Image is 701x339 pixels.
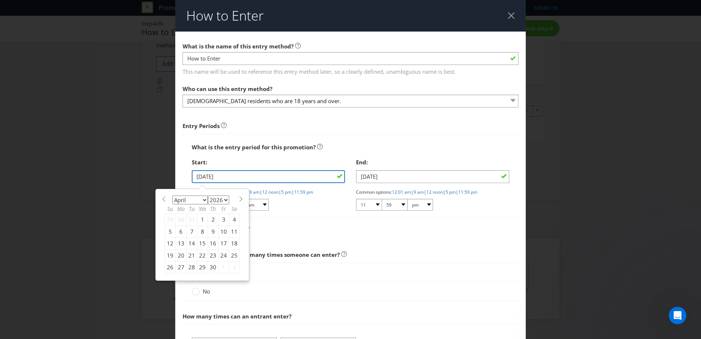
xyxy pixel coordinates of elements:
abbr: Friday [221,205,226,212]
div: 23 [208,249,219,261]
div: 29 [197,261,208,273]
abbr: Sunday [168,205,173,212]
span: What is the entry period for this promotion? [192,143,316,151]
div: 8 [197,226,208,237]
a: 12:01 am [392,189,411,195]
div: 25 [229,249,240,261]
span: Are there limits on how many times someone can enter? [183,251,340,258]
div: 2 [229,261,240,273]
div: End: [356,155,509,170]
div: 18 [229,238,240,249]
div: 24 [219,249,229,261]
strong: Entry Periods [183,122,220,130]
input: DD/MM/YY [356,170,509,183]
a: 12 noon [262,189,279,195]
a: 12 noon [426,189,443,195]
span: No [203,288,210,295]
span: | [291,189,294,195]
a: 9 am [249,189,260,195]
div: 5 [165,226,176,237]
span: | [411,189,414,195]
div: 30 [208,261,219,273]
abbr: Monday [177,205,185,212]
div: 4 [229,214,240,226]
a: 11:59 pm [294,189,313,195]
span: How many times can an entrant enter? [183,313,291,320]
div: 1 [219,261,229,273]
div: 30 [176,214,187,226]
div: 11 [229,226,240,237]
input: DD/MM/YY [192,170,345,183]
a: 5 pm [445,189,456,195]
div: 1 [197,214,208,226]
a: 9 am [414,189,424,195]
div: 9 [208,226,219,237]
iframe: Intercom live chat [669,307,686,324]
span: | [424,189,426,195]
div: 2 [208,214,219,226]
span: | [279,189,281,195]
abbr: Tuesday [189,205,195,212]
div: 12 [165,238,176,249]
abbr: Thursday [210,205,216,212]
span: | [443,189,445,195]
div: 31 [187,214,197,226]
abbr: Wednesday [199,205,206,212]
a: 11:59 pm [458,189,477,195]
div: 6 [176,226,187,237]
span: What is the name of this entry method? [183,43,294,50]
div: 21 [187,249,197,261]
div: 7 [187,226,197,237]
span: | [260,189,262,195]
div: 3 [219,214,229,226]
span: Common options: [356,189,392,195]
span: Who can use this entry method? [183,85,272,92]
div: 26 [165,261,176,273]
div: 22 [197,249,208,261]
div: 15 [197,238,208,249]
div: 13 [176,238,187,249]
div: 28 [187,261,197,273]
div: 17 [219,238,229,249]
div: 14 [187,238,197,249]
h2: How to Enter [186,8,264,23]
span: | [456,189,458,195]
a: 5 pm [281,189,291,195]
div: 29 [165,214,176,226]
div: 19 [165,249,176,261]
div: 20 [176,249,187,261]
span: This name will be used to reference this entry method later, so a clearly defined, unambiguous na... [183,65,518,76]
abbr: Saturday [232,205,237,212]
div: Start: [192,155,345,170]
div: 10 [219,226,229,237]
div: 27 [176,261,187,273]
div: 16 [208,238,219,249]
